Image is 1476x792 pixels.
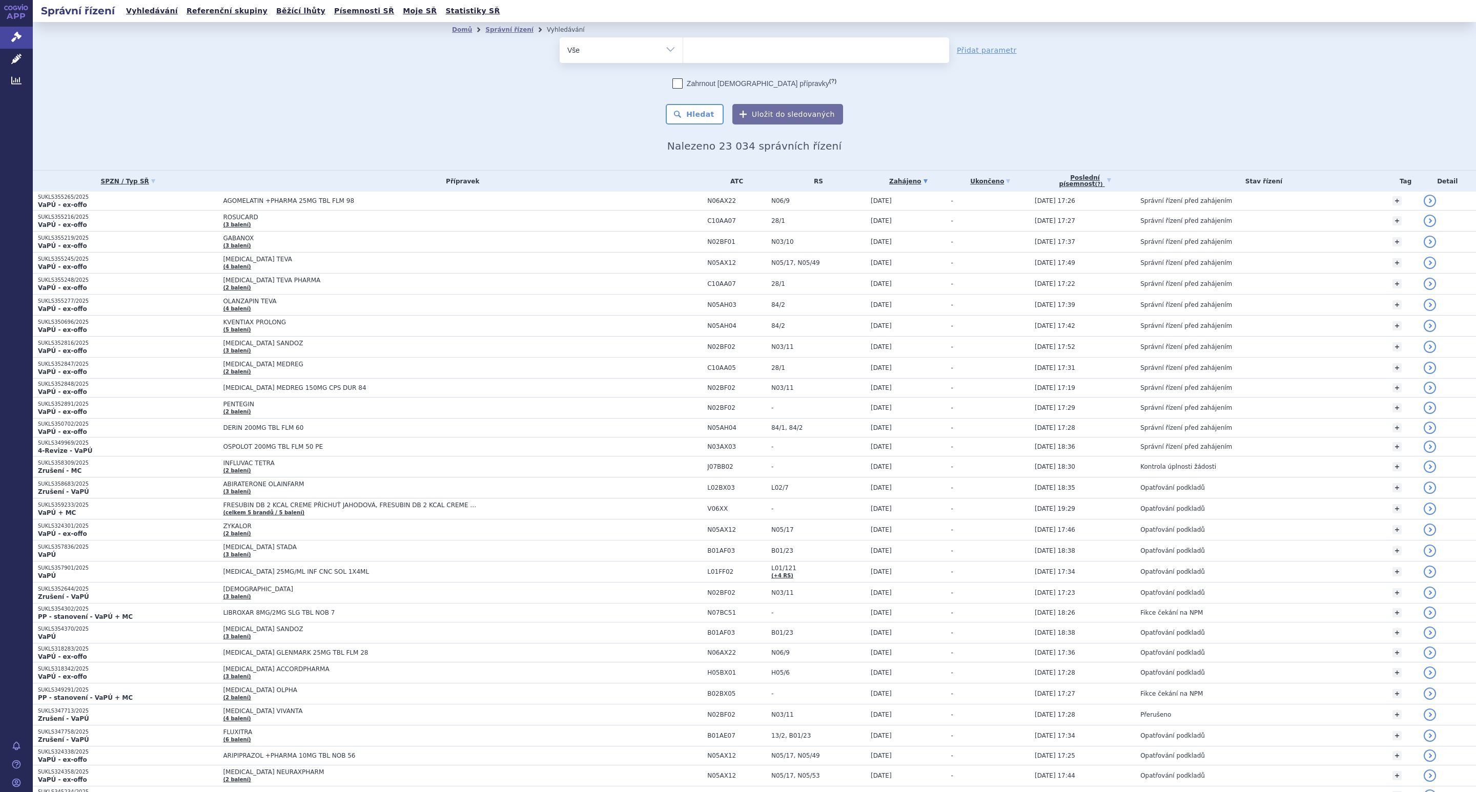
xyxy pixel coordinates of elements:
[1035,197,1075,204] span: [DATE] 17:26
[771,463,866,470] span: -
[707,259,766,266] span: N05AX12
[38,284,87,291] strong: VaPÚ - ex-offo
[1140,443,1232,450] span: Správní řízení před zahájením
[1140,322,1232,329] span: Správní řízení před zahájením
[1424,607,1436,619] a: detail
[1392,258,1402,267] a: +
[1424,687,1436,700] a: detail
[38,194,218,201] p: SUKLS355265/2025
[1392,731,1402,740] a: +
[1392,237,1402,246] a: +
[1140,463,1216,470] span: Kontrola úplnosti žádosti
[1035,280,1075,287] span: [DATE] 17:22
[38,606,218,613] p: SUKLS354302/2025
[1392,483,1402,492] a: +
[38,298,218,305] p: SUKLS355277/2025
[707,484,766,491] span: L02BX03
[1392,279,1402,288] a: +
[223,424,479,431] span: DERIN 200MG TBL FLM 60
[223,214,479,221] span: ROSUCARD
[771,217,866,224] span: 28/1
[951,280,953,287] span: -
[1424,627,1436,639] a: detail
[223,737,251,742] a: (6 balení)
[707,343,766,350] span: N02BF02
[123,4,181,18] a: Vyhledávání
[38,530,87,537] strong: VaPÚ - ex-offo
[223,222,251,227] a: (3 balení)
[223,586,479,593] span: [DEMOGRAPHIC_DATA]
[1035,171,1135,192] a: Poslednípísemnost(?)
[771,280,866,287] span: 28/1
[223,544,479,551] span: [MEDICAL_DATA] STADA
[223,481,479,488] span: ABIRATERONE OLAINFARM
[1392,321,1402,330] a: +
[951,343,953,350] span: -
[1392,628,1402,637] a: +
[871,259,892,266] span: [DATE]
[951,424,953,431] span: -
[871,174,946,189] a: Zahájeno
[223,361,479,368] span: [MEDICAL_DATA] MEDREG
[38,263,87,270] strong: VaPÚ - ex-offo
[1424,461,1436,473] a: detail
[38,572,56,579] strong: VaPÚ
[1035,589,1075,596] span: [DATE] 17:23
[33,4,123,18] h2: Správní řízení
[38,586,218,593] p: SUKLS352644/2025
[1392,462,1402,471] a: +
[1392,648,1402,657] a: +
[547,22,598,37] li: Vyhledávání
[1140,526,1205,533] span: Opatřování podkladů
[1392,383,1402,392] a: +
[218,171,702,192] th: Přípravek
[871,526,892,533] span: [DATE]
[707,280,766,287] span: C10AA07
[951,301,953,308] span: -
[707,322,766,329] span: N05AH04
[38,565,218,572] p: SUKLS357901/2025
[223,531,251,536] a: (2 balení)
[38,235,218,242] p: SUKLS355219/2025
[771,238,866,245] span: N03/10
[771,384,866,391] span: N03/11
[1424,545,1436,557] a: detail
[771,573,793,578] a: (+4 RS)
[951,609,953,616] span: -
[1392,196,1402,205] a: +
[223,460,479,467] span: INFLUVAC TETRA
[1392,668,1402,677] a: +
[223,369,251,374] a: (2 balení)
[38,214,218,221] p: SUKLS355216/2025
[38,340,218,347] p: SUKLS352816/2025
[871,505,892,512] span: [DATE]
[1424,769,1436,782] a: detail
[38,428,87,435] strong: VaPÚ - ex-offo
[1140,568,1205,575] span: Opatřování podkladů
[951,217,953,224] span: -
[38,626,218,633] p: SUKLS354370/2025
[1140,609,1203,616] span: Fikce čekání na NPM
[38,319,218,326] p: SUKLS350696/2025
[38,447,92,454] strong: 4-Revize - VaPÚ
[223,716,251,721] a: (4 balení)
[951,505,953,512] span: -
[38,613,133,620] strong: PP - stanovení - VaPÚ + MC
[1392,588,1402,597] a: +
[223,523,479,530] span: ZYKALOR
[183,4,271,18] a: Referenční skupiny
[38,381,218,388] p: SUKLS352848/2025
[871,238,892,245] span: [DATE]
[707,424,766,431] span: N05AH04
[707,589,766,596] span: N02BF02
[1424,215,1436,227] a: detail
[707,463,766,470] span: J07BB02
[1140,343,1232,350] span: Správní řízení před zahájením
[223,264,251,269] a: (4 balení)
[1392,342,1402,351] a: +
[223,468,251,473] a: (2 balení)
[771,322,866,329] span: 84/2
[223,609,479,616] span: LIBROXAR 8MG/2MG SLG TBL NOB 7
[223,327,251,332] a: (5 balení)
[871,443,892,450] span: [DATE]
